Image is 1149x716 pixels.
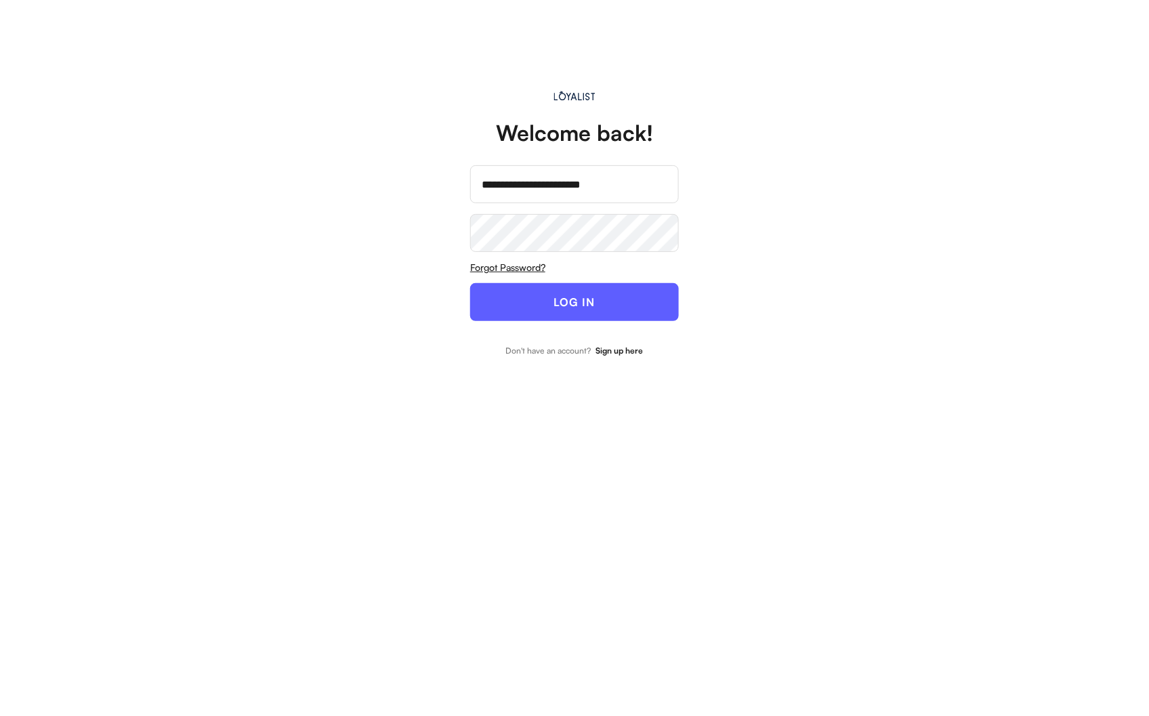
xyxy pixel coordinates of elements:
strong: Sign up here [596,345,644,356]
u: Forgot Password? [470,261,545,273]
div: Welcome back! [496,122,653,144]
div: Don't have an account? [506,347,591,355]
button: LOG IN [470,283,679,321]
img: Main.svg [551,91,598,100]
